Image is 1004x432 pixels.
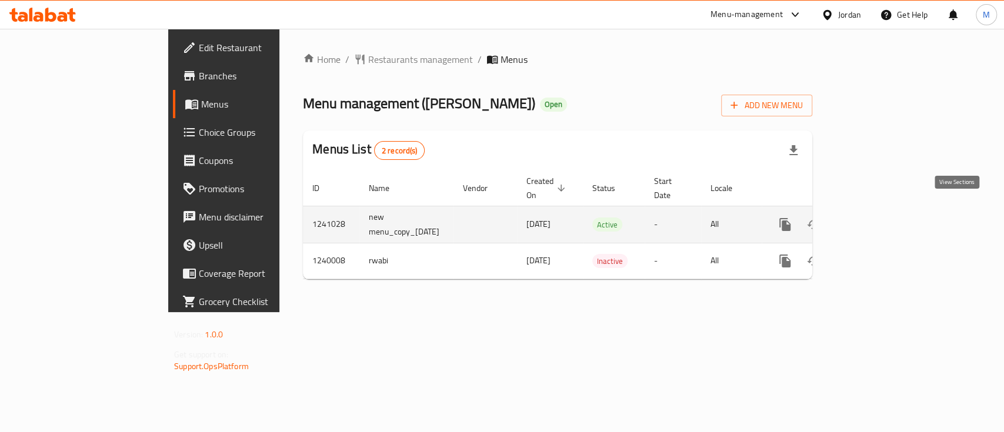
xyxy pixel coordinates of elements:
span: Coupons [199,153,326,168]
a: Restaurants management [354,52,473,66]
div: Inactive [592,254,628,268]
span: Status [592,181,631,195]
span: Coverage Report [199,266,326,280]
div: Menu-management [711,8,783,22]
button: Change Status [799,247,828,275]
td: - [645,243,701,279]
td: - [645,206,701,243]
li: / [478,52,482,66]
div: Jordan [838,8,861,21]
button: more [771,210,799,239]
span: Start Date [654,174,687,202]
a: Menus [173,90,336,118]
span: Locale [711,181,748,195]
span: Choice Groups [199,125,326,139]
div: Open [540,98,567,112]
span: Inactive [592,254,628,268]
nav: breadcrumb [303,52,812,66]
a: Coupons [173,146,336,175]
h2: Menus List [312,140,425,160]
span: [DATE] [526,253,551,268]
button: Add New Menu [721,95,812,116]
a: Support.OpsPlatform [174,359,249,374]
a: Coverage Report [173,259,336,287]
a: Grocery Checklist [173,287,336,316]
div: Export file [779,136,808,165]
div: Total records count [374,141,425,160]
span: Add New Menu [731,98,803,113]
td: All [701,206,762,243]
a: Branches [173,62,336,90]
a: Choice Groups [173,118,336,146]
span: Created On [526,174,569,202]
a: Edit Restaurant [173,34,336,62]
span: Open [540,99,567,109]
span: Branches [199,69,326,83]
span: 1.0.0 [205,327,223,342]
a: Promotions [173,175,336,203]
table: enhanced table [303,170,893,279]
th: Actions [762,170,893,206]
span: Restaurants management [368,52,473,66]
a: Upsell [173,231,336,259]
span: Menus [201,97,326,111]
td: new menu_copy_[DATE] [359,206,453,243]
span: Upsell [199,238,326,252]
td: All [701,243,762,279]
span: Grocery Checklist [199,294,326,309]
span: Menu management ( [PERSON_NAME] ) [303,90,535,116]
span: Promotions [199,182,326,196]
span: Name [369,181,405,195]
a: Menu disclaimer [173,203,336,231]
span: Menu disclaimer [199,210,326,224]
span: Vendor [463,181,503,195]
span: [DATE] [526,216,551,232]
span: Version: [174,327,203,342]
li: / [345,52,349,66]
span: Menus [501,52,528,66]
span: ID [312,181,335,195]
span: M [983,8,990,21]
span: Edit Restaurant [199,41,326,55]
span: 2 record(s) [375,145,425,156]
button: more [771,247,799,275]
span: Get support on: [174,347,228,362]
span: Active [592,218,622,232]
td: rwabi [359,243,453,279]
